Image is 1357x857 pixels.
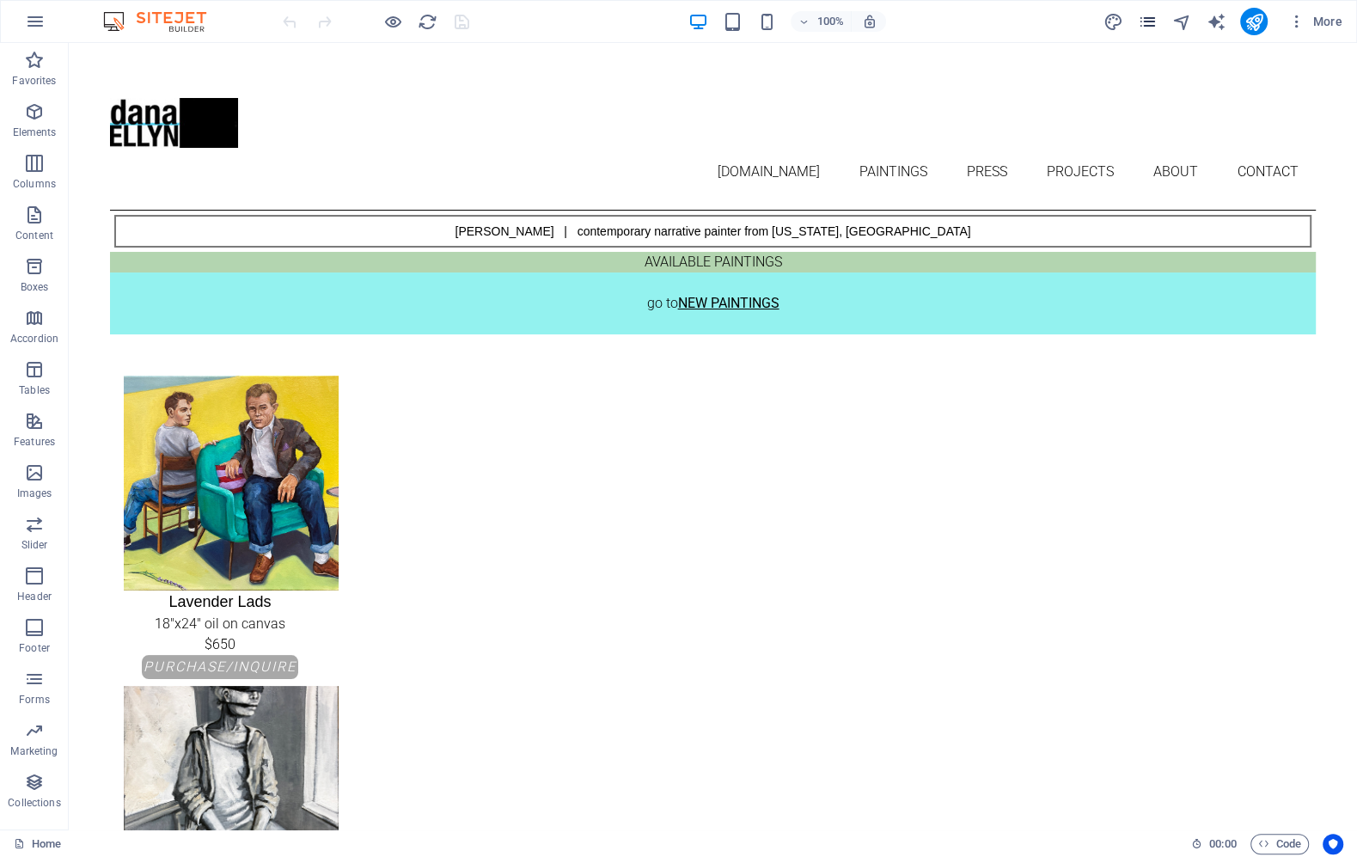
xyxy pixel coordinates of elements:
p: Favorites [12,74,56,88]
i: On resize automatically adjust zoom level to fit chosen device. [861,14,877,29]
button: 100% [791,11,852,32]
p: Elements [13,125,57,139]
h6: 100% [816,11,844,32]
span: Code [1258,834,1301,854]
button: More [1281,8,1349,35]
button: Usercentrics [1323,834,1343,854]
button: pages [1137,11,1158,32]
p: Slider [21,538,48,552]
i: Publish [1244,12,1263,32]
button: publish [1240,8,1268,35]
p: Columns [13,177,56,191]
a: Click to cancel selection. Double-click to open Pages [14,834,61,854]
i: AI Writer [1206,12,1226,32]
span: 00 00 [1209,834,1236,854]
p: Accordion [10,332,58,346]
button: text_generator [1206,11,1226,32]
p: Images [17,487,52,500]
span: : [1221,837,1224,850]
button: design [1103,11,1123,32]
button: navigator [1171,11,1192,32]
h6: Session time [1191,834,1237,854]
i: Navigator [1171,12,1191,32]
i: Design (Ctrl+Alt+Y) [1103,12,1122,32]
p: Forms [19,693,50,707]
button: Code [1250,834,1309,854]
p: Features [14,435,55,449]
p: Tables [19,383,50,397]
p: Boxes [21,280,49,294]
button: reload [417,11,437,32]
p: Header [17,590,52,603]
img: Editor Logo [99,11,228,32]
a: go toNEW PAINTINGS [41,231,1247,289]
p: Marketing [10,744,58,758]
p: Content [15,229,53,242]
i: Reload page [418,12,437,32]
button: Click here to leave preview mode and continue editing [382,11,403,32]
p: Collections [8,796,60,810]
span: More [1288,13,1342,30]
i: Pages (Ctrl+Alt+S) [1137,12,1157,32]
p: Footer [19,641,50,655]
